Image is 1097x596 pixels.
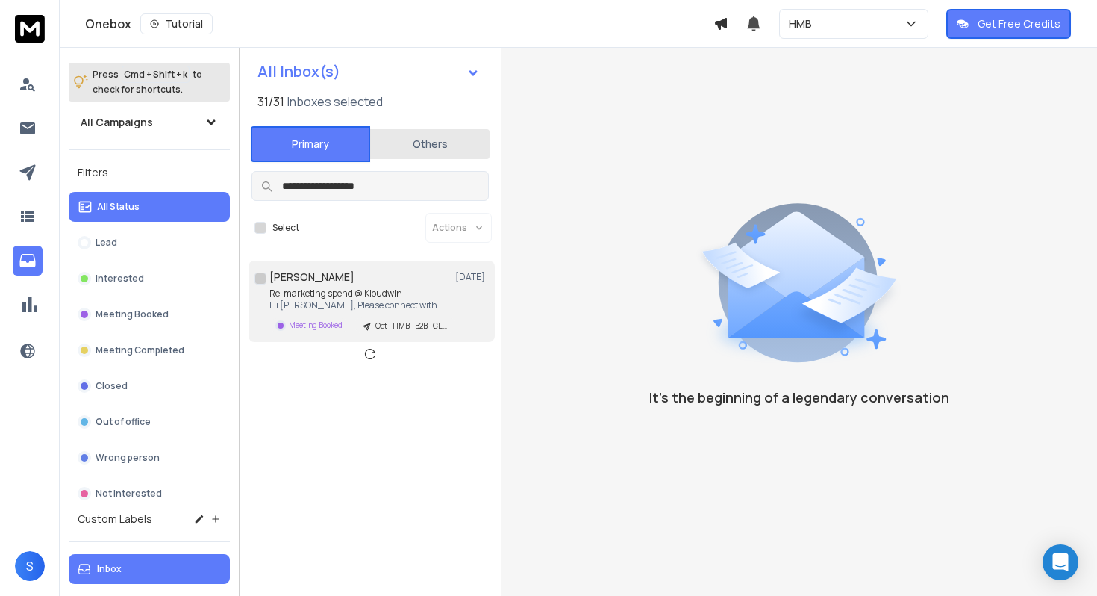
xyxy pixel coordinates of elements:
[269,288,449,299] p: Re: marketing spend @ Kloudwin
[257,93,284,111] span: 31 / 31
[69,479,230,509] button: Not Interested
[96,380,128,392] p: Closed
[69,371,230,401] button: Closed
[69,299,230,329] button: Meeting Booked
[370,128,490,161] button: Others
[93,67,202,97] p: Press to check for shortcuts.
[96,237,117,249] p: Lead
[96,488,162,500] p: Not Interested
[246,57,492,87] button: All Inbox(s)
[97,201,140,213] p: All Status
[140,13,213,34] button: Tutorial
[455,271,489,283] p: [DATE]
[15,551,45,581] button: S
[78,512,152,527] h3: Custom Labels
[251,126,370,162] button: Primary
[69,264,230,294] button: Interested
[69,162,230,183] h3: Filters
[1043,544,1078,580] div: Open Intercom Messenger
[69,407,230,437] button: Out of office
[96,416,151,428] p: Out of office
[69,192,230,222] button: All Status
[289,320,343,331] p: Meeting Booked
[69,228,230,258] button: Lead
[97,563,122,575] p: Inbox
[85,13,713,34] div: Onebox
[96,308,169,320] p: Meeting Booked
[257,64,340,79] h1: All Inbox(s)
[375,320,447,332] p: Oct_HMB_B2B_CEO_India_11-100
[649,387,949,408] p: It’s the beginning of a legendary conversation
[287,93,383,111] h3: Inboxes selected
[946,9,1071,39] button: Get Free Credits
[81,115,153,130] h1: All Campaigns
[789,16,818,31] p: HMB
[69,335,230,365] button: Meeting Completed
[978,16,1060,31] p: Get Free Credits
[269,270,354,285] h1: [PERSON_NAME]
[69,443,230,473] button: Wrong person
[122,66,190,83] span: Cmd + Shift + k
[96,273,144,285] p: Interested
[96,452,160,464] p: Wrong person
[69,554,230,584] button: Inbox
[269,299,449,311] p: Hi [PERSON_NAME], Please connect with
[272,222,299,234] label: Select
[69,108,230,137] button: All Campaigns
[96,344,184,356] p: Meeting Completed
